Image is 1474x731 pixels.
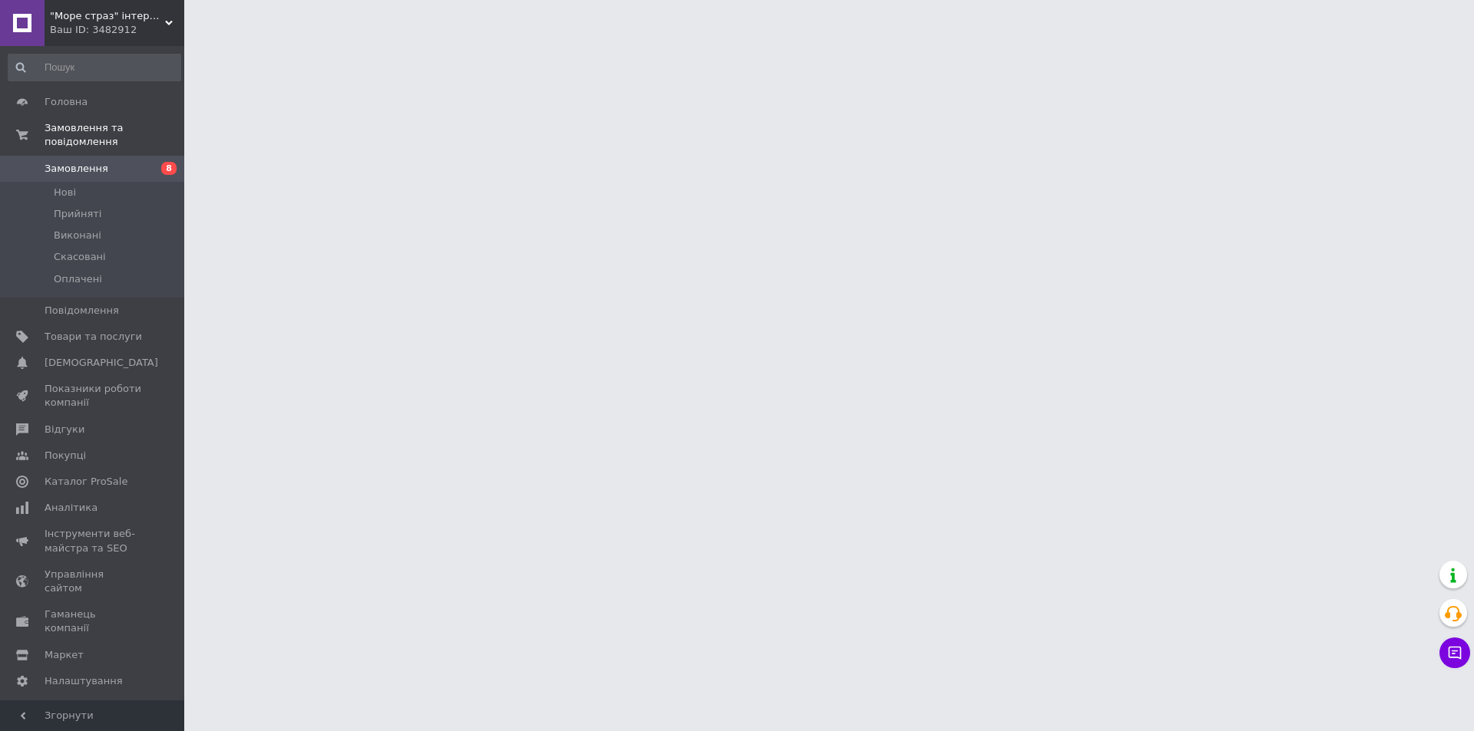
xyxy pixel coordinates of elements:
span: Товари та послуги [45,330,142,344]
span: Аналітика [45,501,97,515]
span: Налаштування [45,674,123,688]
span: Відгуки [45,423,84,436]
span: Управління сайтом [45,568,142,595]
span: Каталог ProSale [45,475,127,489]
span: Прийняті [54,207,101,221]
span: Нові [54,186,76,199]
span: Замовлення [45,162,108,176]
span: Скасовані [54,250,106,264]
span: Замовлення та повідомлення [45,121,184,149]
span: Покупці [45,449,86,463]
span: Виконані [54,229,101,242]
span: Гаманець компанії [45,608,142,635]
input: Пошук [8,54,181,81]
span: Показники роботи компанії [45,382,142,410]
span: Головна [45,95,88,109]
span: Повідомлення [45,304,119,318]
span: 8 [161,162,177,175]
button: Чат з покупцем [1439,637,1470,668]
span: Оплачені [54,272,102,286]
span: Інструменти веб-майстра та SEO [45,527,142,555]
div: Ваш ID: 3482912 [50,23,184,37]
span: "Море страз" інтернет-магазин [50,9,165,23]
span: [DEMOGRAPHIC_DATA] [45,356,158,370]
span: Маркет [45,648,84,662]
